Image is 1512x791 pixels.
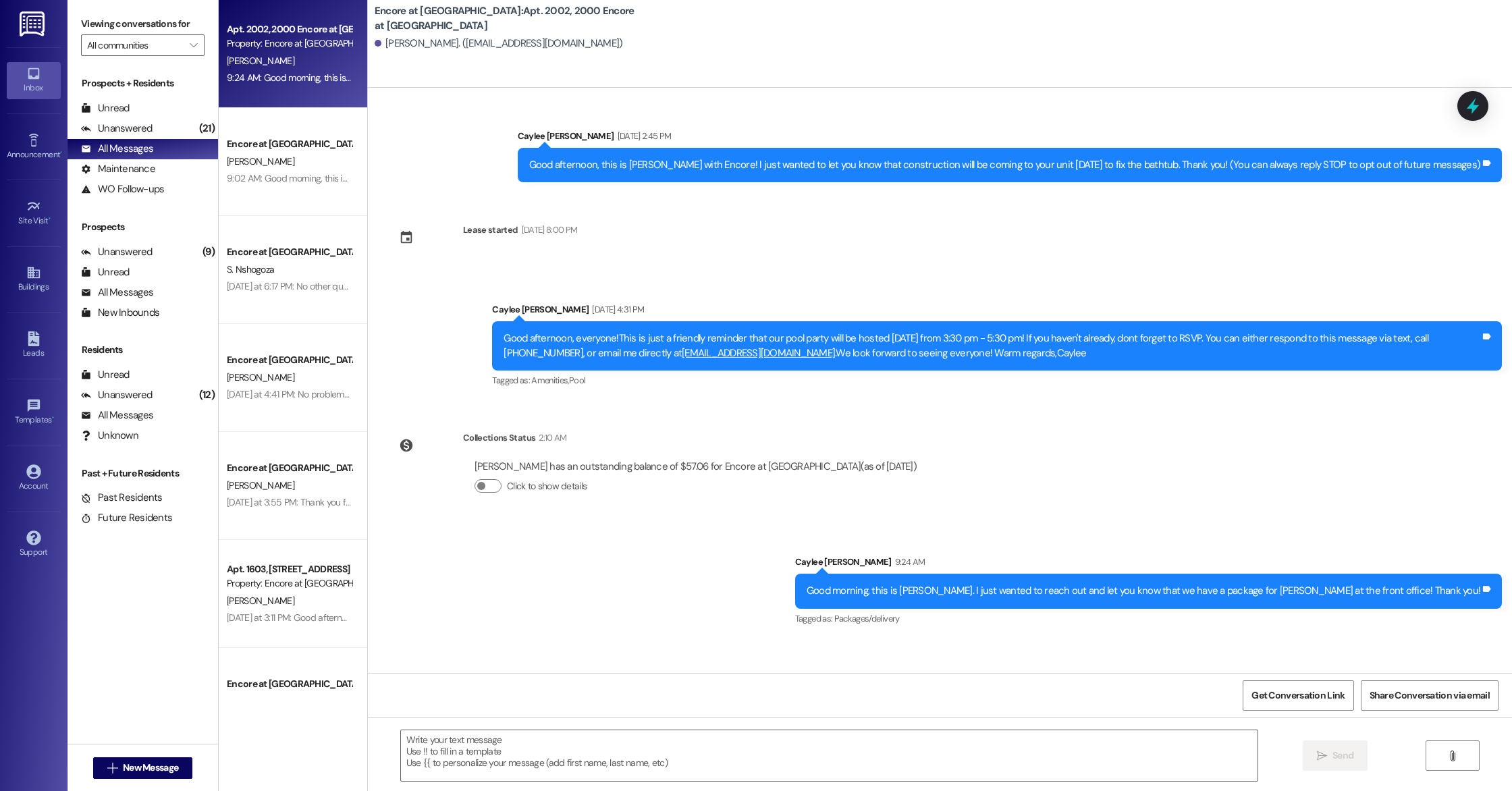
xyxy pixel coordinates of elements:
a: Account [7,460,61,497]
div: (21) [196,118,218,139]
div: New Inbounds [81,306,159,320]
div: 9:24 AM [892,555,925,569]
span: Send [1332,748,1353,763]
div: Lease started [463,223,518,237]
span: A. Tawaalai [227,695,270,707]
div: Good morning, this is [PERSON_NAME]. I just wanted to reach out and let you know that we have a p... [807,584,1480,598]
div: Encore at [GEOGRAPHIC_DATA] [227,461,352,475]
span: Packages/delivery [834,613,900,624]
div: Residents [67,343,218,357]
i:  [190,40,197,51]
div: Apt. 1603, [STREET_ADDRESS] [227,562,352,576]
a: Templates • [7,394,61,431]
div: Tagged as: [795,609,1502,628]
span: [PERSON_NAME] [227,595,294,607]
span: • [52,413,54,422]
input: All communities [87,34,183,56]
a: Site Visit • [7,195,61,231]
button: New Message [93,757,193,779]
div: Encore at [GEOGRAPHIC_DATA] [227,245,352,259]
div: Unknown [81,429,138,443]
div: WO Follow-ups [81,182,164,196]
div: [DATE] 8:00 PM [518,223,578,237]
span: [PERSON_NAME] [227,55,294,67]
span: [PERSON_NAME] [227,479,294,491]
div: All Messages [81,142,153,156]
div: [DATE] at 3:55 PM: Thank you for your response, I will temporarily remove you from our contact li... [227,496,1000,508]
div: Collections Status [463,431,535,445]
div: [DATE] at 6:17 PM: No other questions, thank you! [227,280,415,292]
button: Share Conversation via email [1361,680,1498,711]
div: [DATE] 4:31 PM [589,302,644,317]
a: Support [7,526,61,563]
div: Encore at [GEOGRAPHIC_DATA] [227,677,352,691]
div: Tagged as: [492,371,1502,390]
div: Good afternoon, everyone!This is just a friendly reminder that our pool party will be hosted [DAT... [504,331,1480,360]
span: S. Nshogoza [227,263,274,275]
div: Encore at [GEOGRAPHIC_DATA] [227,137,352,151]
div: Property: Encore at [GEOGRAPHIC_DATA] [227,36,352,51]
div: Caylee [PERSON_NAME] [492,302,1502,321]
span: [PERSON_NAME] [227,155,294,167]
div: Past + Future Residents [67,466,218,481]
a: Leads [7,327,61,364]
div: [DATE] at 4:41 PM: No problem I'll do that later in the evening Thanks [227,388,489,400]
span: New Message [123,761,178,775]
div: Unread [81,101,130,115]
span: • [60,148,62,157]
div: (9) [199,242,218,263]
div: Encore at [GEOGRAPHIC_DATA] [227,353,352,367]
span: [PERSON_NAME] [227,371,294,383]
span: Amenities , [531,375,569,386]
i:  [1447,751,1457,761]
div: Caylee [PERSON_NAME] [795,555,1502,574]
div: Unanswered [81,388,153,402]
button: Send [1303,740,1368,771]
div: Unread [81,265,130,279]
img: ResiDesk Logo [20,11,47,36]
div: Future Residents [81,511,172,525]
div: [DATE] 2:45 PM [614,129,672,143]
b: Encore at [GEOGRAPHIC_DATA]: Apt. 2002, 2000 Encore at [GEOGRAPHIC_DATA] [375,4,645,33]
div: 2:10 AM [535,431,566,445]
div: Unanswered [81,121,153,136]
div: Past Residents [81,491,163,505]
div: All Messages [81,285,153,300]
label: Viewing conversations for [81,13,205,34]
span: Share Conversation via email [1370,688,1490,703]
div: 9:02 AM: Good morning, this is Caylee with Encore! I just wanted to let you know that we have 3 p... [227,172,1000,184]
div: Prospects + Residents [67,76,218,90]
span: • [49,214,51,223]
div: 9:24 AM: Good morning, this is [PERSON_NAME]. I just wanted to reach out and let you know that we... [227,72,885,84]
i:  [107,763,117,773]
div: All Messages [81,408,153,422]
div: Good afternoon, this is [PERSON_NAME] with Encore! I just wanted to let you know that constructio... [529,158,1481,172]
i:  [1317,751,1327,761]
div: (12) [196,385,218,406]
div: Apt. 2002, 2000 Encore at [GEOGRAPHIC_DATA] [227,22,352,36]
button: Get Conversation Link [1243,680,1353,711]
div: Maintenance [81,162,155,176]
a: [EMAIL_ADDRESS][DOMAIN_NAME] [682,346,835,360]
div: Property: Encore at [GEOGRAPHIC_DATA] [227,576,352,591]
label: Click to show details [507,479,587,493]
div: Unread [81,368,130,382]
a: Inbox [7,62,61,99]
div: [PERSON_NAME] has an outstanding balance of $57.06 for Encore at [GEOGRAPHIC_DATA] (as of [DATE]) [475,460,917,474]
span: Get Conversation Link [1251,688,1345,703]
span: Pool [569,375,585,386]
div: Unanswered [81,245,153,259]
div: [PERSON_NAME]. ([EMAIL_ADDRESS][DOMAIN_NAME]) [375,36,623,51]
div: Caylee [PERSON_NAME] [518,129,1503,148]
div: Prospects [67,220,218,234]
a: Buildings [7,261,61,298]
div: [DATE] at 3:11 PM: Good afternoon, this is Caylee with Encore! I just wanted to let you know that... [227,611,1015,624]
